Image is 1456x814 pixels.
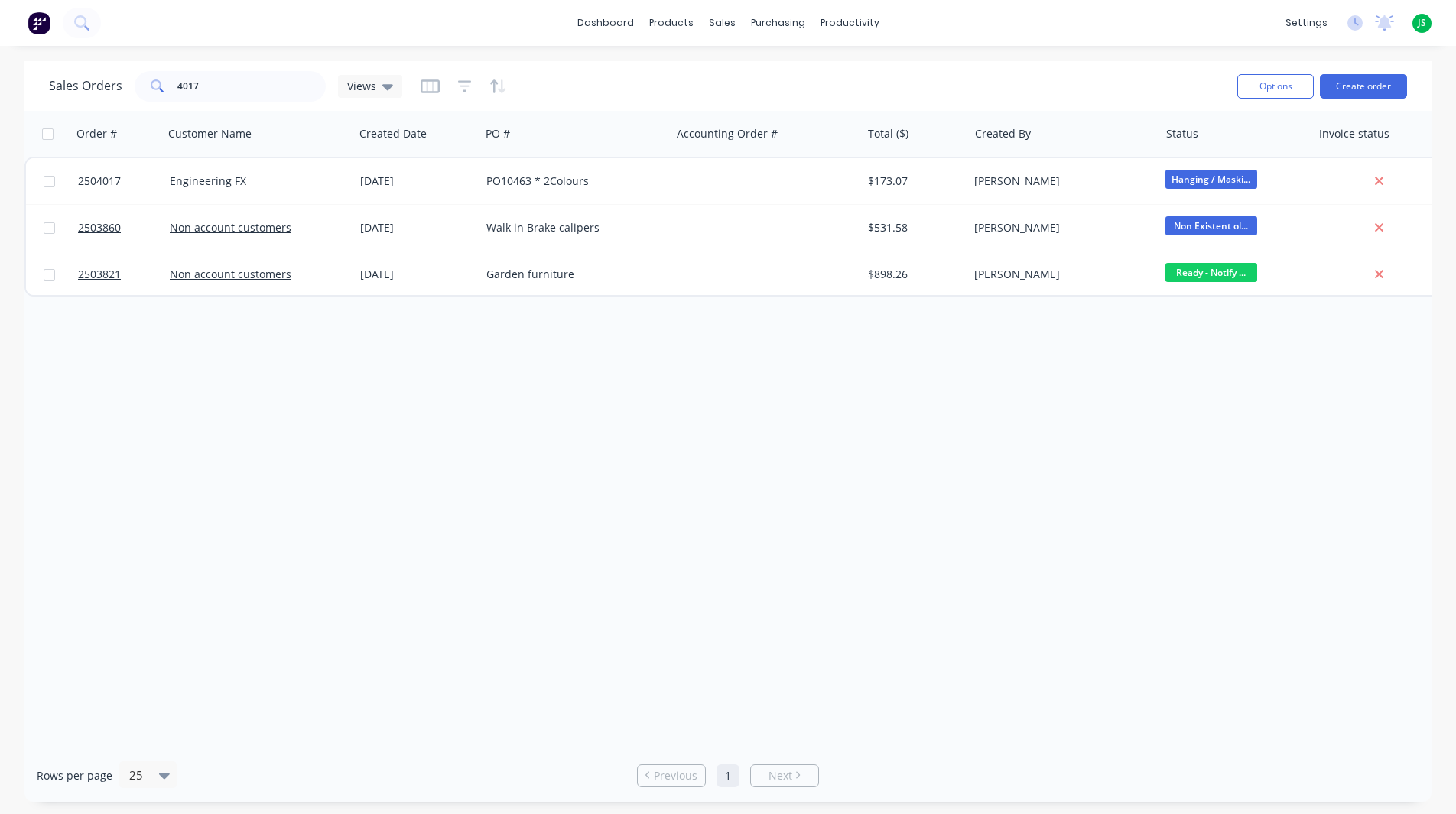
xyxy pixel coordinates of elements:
[170,220,291,235] a: Non account customers
[49,79,122,93] h1: Sales Orders
[974,220,1144,235] div: [PERSON_NAME]
[76,126,117,141] div: Order #
[868,267,957,282] div: $898.26
[360,174,474,189] div: [DATE]
[360,220,474,235] div: [DATE]
[642,11,701,34] div: products
[769,768,792,783] span: Next
[28,11,50,34] img: Factory
[360,267,474,282] div: [DATE]
[974,174,1144,189] div: [PERSON_NAME]
[631,764,825,787] ul: Pagination
[1237,74,1314,99] button: Options
[868,220,957,235] div: $531.58
[654,768,697,783] span: Previous
[1165,263,1257,282] span: Ready - Notify ...
[78,220,121,235] span: 2503860
[1418,16,1426,30] span: JS
[1165,216,1257,235] span: Non Existent ol...
[486,220,656,235] div: Walk in Brake calipers
[168,126,252,141] div: Customer Name
[743,11,813,34] div: purchasing
[1278,11,1335,34] div: settings
[78,158,170,204] a: 2504017
[347,78,376,94] span: Views
[570,11,642,34] a: dashboard
[170,174,246,188] a: Engineering FX
[78,267,121,282] span: 2503821
[1166,126,1198,141] div: Status
[78,251,170,297] a: 2503821
[486,174,656,189] div: PO10463 * 2Colours
[1165,170,1257,189] span: Hanging / Maski...
[868,174,957,189] div: $173.07
[486,126,510,141] div: PO #
[78,174,121,189] span: 2504017
[37,768,112,783] span: Rows per page
[813,11,887,34] div: productivity
[701,11,743,34] div: sales
[177,71,327,102] input: Search...
[1319,126,1389,141] div: Invoice status
[1320,74,1407,99] button: Create order
[974,267,1144,282] div: [PERSON_NAME]
[717,764,739,787] a: Page 1 is your current page
[975,126,1031,141] div: Created By
[359,126,427,141] div: Created Date
[677,126,778,141] div: Accounting Order #
[751,768,818,783] a: Next page
[638,768,705,783] a: Previous page
[78,205,170,251] a: 2503860
[486,267,656,282] div: Garden furniture
[170,267,291,281] a: Non account customers
[868,126,908,141] div: Total ($)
